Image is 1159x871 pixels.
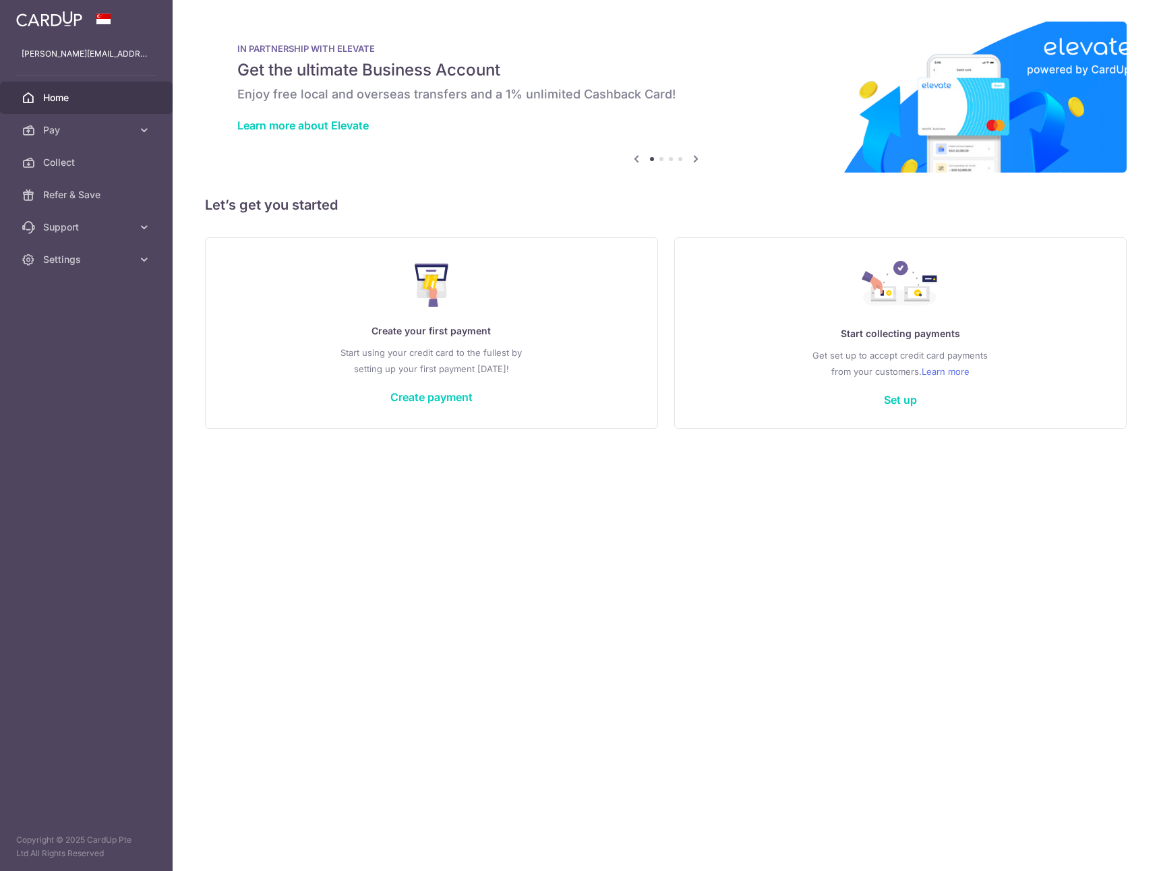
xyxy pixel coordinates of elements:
a: Create payment [390,390,473,404]
p: Create your first payment [233,323,630,339]
p: Get set up to accept credit card payments from your customers. [702,347,1100,380]
img: Renovation banner [205,22,1127,173]
h6: Enjoy free local and overseas transfers and a 1% unlimited Cashback Card! [237,86,1094,102]
p: IN PARTNERSHIP WITH ELEVATE [237,43,1094,54]
span: Pay [43,123,132,137]
span: Support [43,220,132,234]
a: Set up [884,393,917,407]
img: Collect Payment [862,261,939,309]
a: Learn more [922,363,970,380]
span: Settings [43,253,132,266]
p: Start collecting payments [702,326,1100,342]
h5: Let’s get you started [205,194,1127,216]
span: Collect [43,156,132,169]
h5: Get the ultimate Business Account [237,59,1094,81]
img: CardUp [16,11,82,27]
p: Start using your credit card to the fullest by setting up your first payment [DATE]! [233,344,630,377]
img: Make Payment [415,264,449,307]
span: Refer & Save [43,188,132,202]
span: Home [43,91,132,104]
p: [PERSON_NAME][EMAIL_ADDRESS][DOMAIN_NAME] [22,47,151,61]
a: Learn more about Elevate [237,119,369,132]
